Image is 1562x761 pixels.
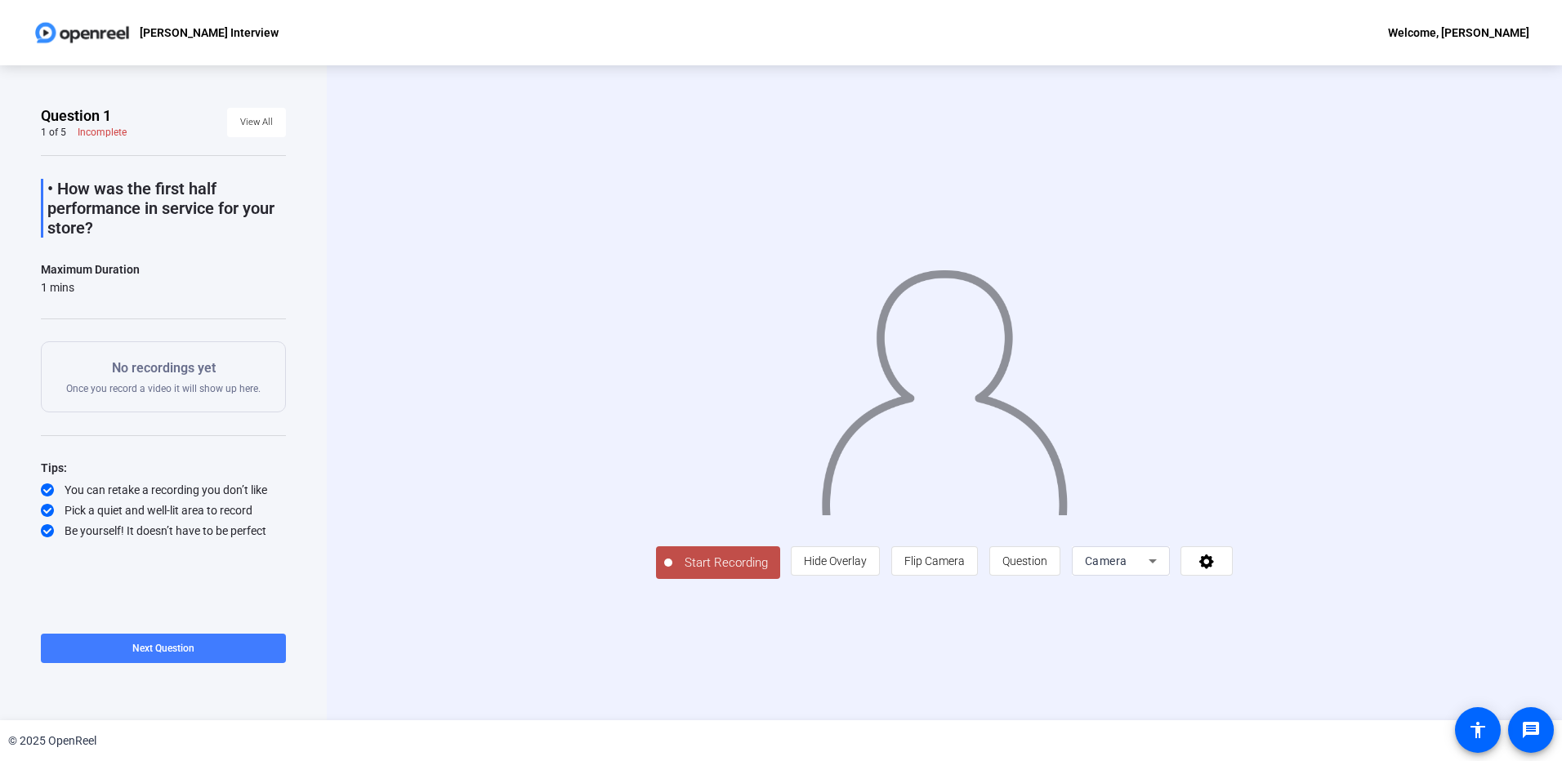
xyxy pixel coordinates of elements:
div: 1 of 5 [41,126,66,139]
div: Be yourself! It doesn’t have to be perfect [41,523,286,539]
div: © 2025 OpenReel [8,732,96,750]
div: Tips: [41,458,286,478]
div: Welcome, [PERSON_NAME] [1388,23,1529,42]
div: Incomplete [78,126,127,139]
img: OpenReel logo [33,16,132,49]
mat-icon: message [1521,720,1541,740]
span: Camera [1085,554,1127,567]
span: Question 1 [41,106,111,126]
p: • How was the first half performance in service for your store? [47,179,286,238]
span: Start Recording [672,554,780,572]
button: Hide Overlay [791,546,880,576]
div: You can retake a recording you don’t like [41,482,286,498]
img: overlay [819,255,1069,514]
p: [PERSON_NAME] Interview [140,23,279,42]
span: Next Question [132,643,194,654]
span: Flip Camera [904,554,965,567]
div: 1 mins [41,279,140,296]
button: View All [227,108,286,137]
button: Next Question [41,634,286,663]
span: Question [1002,554,1047,567]
button: Flip Camera [891,546,978,576]
span: Hide Overlay [804,554,867,567]
button: Question [989,546,1060,576]
p: No recordings yet [66,358,261,378]
div: Maximum Duration [41,260,140,279]
button: Start Recording [656,546,780,579]
span: View All [240,110,273,135]
mat-icon: accessibility [1468,720,1488,740]
div: Pick a quiet and well-lit area to record [41,502,286,518]
div: Once you record a video it will show up here. [66,358,261,395]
